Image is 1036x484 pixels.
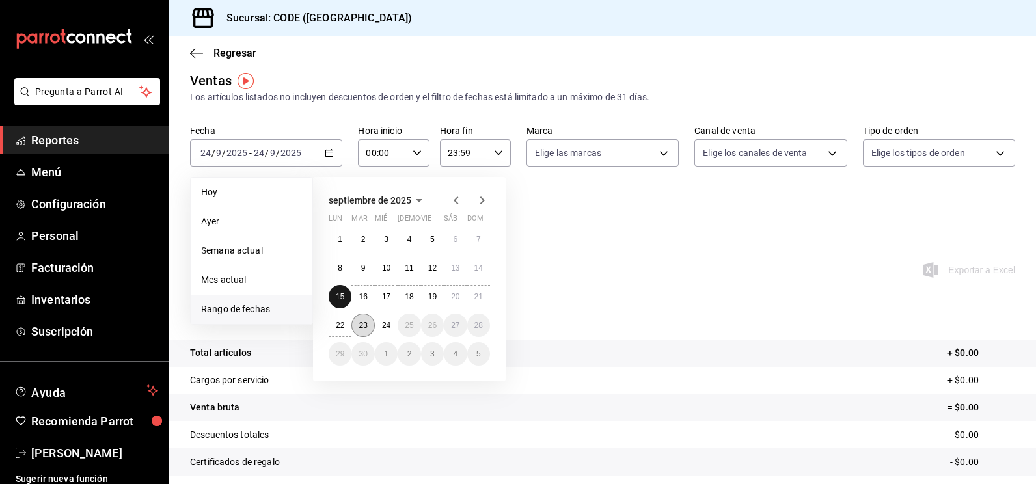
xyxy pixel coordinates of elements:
[190,47,256,59] button: Regresar
[451,263,459,273] abbr: 13 de septiembre de 2025
[382,263,390,273] abbr: 10 de septiembre de 2025
[201,273,302,287] span: Mes actual
[31,195,158,213] span: Configuración
[440,126,511,135] label: Hora fin
[190,126,342,135] label: Fecha
[216,10,412,26] h3: Sucursal: CODE ([GEOGRAPHIC_DATA])
[31,383,141,398] span: Ayuda
[444,314,467,337] button: 27 de septiembre de 2025
[375,314,398,337] button: 24 de septiembre de 2025
[14,78,160,105] button: Pregunta a Parrot AI
[351,228,374,251] button: 2 de septiembre de 2025
[201,302,302,316] span: Rango de fechas
[359,321,367,330] abbr: 23 de septiembre de 2025
[863,126,1015,135] label: Tipo de orden
[405,263,413,273] abbr: 11 de septiembre de 2025
[31,291,158,308] span: Inventarios
[421,228,444,251] button: 5 de septiembre de 2025
[329,314,351,337] button: 22 de septiembre de 2025
[451,321,459,330] abbr: 27 de septiembre de 2025
[31,163,158,181] span: Menú
[211,148,215,158] span: /
[201,244,302,258] span: Semana actual
[276,148,280,158] span: /
[190,428,269,442] p: Descuentos totales
[351,342,374,366] button: 30 de septiembre de 2025
[451,292,459,301] abbr: 20 de septiembre de 2025
[351,214,367,228] abbr: martes
[474,292,483,301] abbr: 21 de septiembre de 2025
[476,235,481,244] abbr: 7 de septiembre de 2025
[467,314,490,337] button: 28 de septiembre de 2025
[428,321,437,330] abbr: 26 de septiembre de 2025
[329,195,411,206] span: septiembre de 2025
[467,342,490,366] button: 5 de octubre de 2025
[190,455,280,469] p: Certificados de regalo
[444,342,467,366] button: 4 de octubre de 2025
[453,235,457,244] abbr: 6 de septiembre de 2025
[694,126,847,135] label: Canal de venta
[384,235,388,244] abbr: 3 de septiembre de 2025
[950,428,1015,442] p: - $0.00
[338,263,342,273] abbr: 8 de septiembre de 2025
[384,349,388,358] abbr: 1 de octubre de 2025
[375,214,387,228] abbr: miércoles
[947,346,1015,360] p: + $0.00
[336,321,344,330] abbr: 22 de septiembre de 2025
[329,228,351,251] button: 1 de septiembre de 2025
[329,285,351,308] button: 15 de septiembre de 2025
[405,321,413,330] abbr: 25 de septiembre de 2025
[265,148,269,158] span: /
[329,256,351,280] button: 8 de septiembre de 2025
[444,256,467,280] button: 13 de septiembre de 2025
[238,73,254,89] img: Tooltip marker
[31,131,158,149] span: Reportes
[31,323,158,340] span: Suscripción
[190,71,232,90] div: Ventas
[359,292,367,301] abbr: 16 de septiembre de 2025
[421,214,431,228] abbr: viernes
[200,148,211,158] input: --
[31,259,158,276] span: Facturación
[703,146,807,159] span: Elige los canales de venta
[35,85,140,99] span: Pregunta a Parrot AI
[453,349,457,358] abbr: 4 de octubre de 2025
[201,215,302,228] span: Ayer
[329,193,427,208] button: septiembre de 2025
[253,148,265,158] input: --
[215,148,222,158] input: --
[444,285,467,308] button: 20 de septiembre de 2025
[375,285,398,308] button: 17 de septiembre de 2025
[338,235,342,244] abbr: 1 de septiembre de 2025
[31,412,158,430] span: Recomienda Parrot
[428,292,437,301] abbr: 19 de septiembre de 2025
[428,263,437,273] abbr: 12 de septiembre de 2025
[407,349,412,358] abbr: 2 de octubre de 2025
[375,228,398,251] button: 3 de septiembre de 2025
[526,126,679,135] label: Marca
[382,321,390,330] abbr: 24 de septiembre de 2025
[947,373,1015,387] p: + $0.00
[535,146,601,159] span: Elige las marcas
[351,285,374,308] button: 16 de septiembre de 2025
[398,314,420,337] button: 25 de septiembre de 2025
[222,148,226,158] span: /
[467,228,490,251] button: 7 de septiembre de 2025
[280,148,302,158] input: ----
[329,214,342,228] abbr: lunes
[213,47,256,59] span: Regresar
[226,148,248,158] input: ----
[444,228,467,251] button: 6 de septiembre de 2025
[871,146,965,159] span: Elige los tipos de orden
[31,227,158,245] span: Personal
[351,314,374,337] button: 23 de septiembre de 2025
[474,263,483,273] abbr: 14 de septiembre de 2025
[361,263,366,273] abbr: 9 de septiembre de 2025
[190,90,1015,104] div: Los artículos listados no incluyen descuentos de orden y el filtro de fechas está limitado a un m...
[947,401,1015,414] p: = $0.00
[382,292,390,301] abbr: 17 de septiembre de 2025
[358,126,429,135] label: Hora inicio
[336,349,344,358] abbr: 29 de septiembre de 2025
[361,235,366,244] abbr: 2 de septiembre de 2025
